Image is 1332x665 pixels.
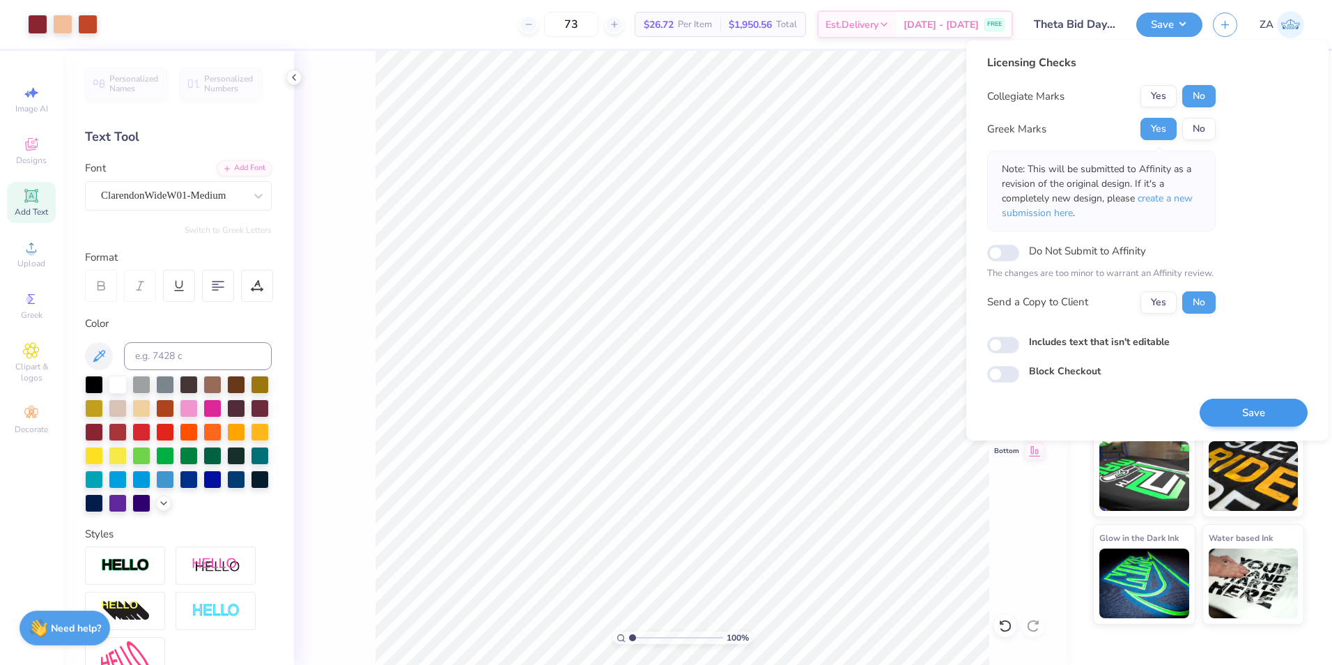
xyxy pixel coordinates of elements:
[987,267,1216,281] p: The changes are too minor to warrant an Affinity review.
[15,103,48,114] span: Image AI
[21,309,42,321] span: Greek
[16,155,47,166] span: Designs
[994,446,1019,456] span: Bottom
[1209,549,1299,618] img: Water based Ink
[124,342,272,370] input: e.g. 7428 c
[7,361,56,383] span: Clipart & logos
[1200,399,1308,427] button: Save
[1209,530,1273,545] span: Water based Ink
[987,294,1088,310] div: Send a Copy to Client
[1209,441,1299,511] img: Metallic & Glitter Ink
[776,17,797,32] span: Total
[1140,118,1177,140] button: Yes
[85,526,272,542] div: Styles
[192,603,240,619] img: Negative Space
[101,558,150,574] img: Stroke
[1029,242,1146,260] label: Do Not Submit to Affinity
[987,20,1002,29] span: FREE
[1277,11,1304,38] img: Zuriel Alaba
[15,206,48,217] span: Add Text
[85,250,273,266] div: Format
[904,17,979,32] span: [DATE] - [DATE]
[51,622,101,635] strong: Need help?
[192,557,240,574] img: Shadow
[826,17,878,32] span: Est. Delivery
[1260,17,1273,33] span: ZA
[1029,335,1170,349] label: Includes text that isn't editable
[1140,85,1177,107] button: Yes
[1099,549,1189,618] img: Glow in the Dark Ink
[544,12,598,37] input: – –
[1182,118,1216,140] button: No
[729,17,772,32] span: $1,950.56
[85,128,272,146] div: Text Tool
[109,74,159,93] span: Personalized Names
[1002,162,1201,220] p: Note: This will be submitted to Affinity as a revision of the original design. If it's a complete...
[727,632,749,644] span: 100 %
[101,600,150,622] img: 3d Illusion
[987,121,1046,137] div: Greek Marks
[15,424,48,435] span: Decorate
[85,316,272,332] div: Color
[987,54,1216,71] div: Licensing Checks
[1136,13,1202,37] button: Save
[85,160,106,176] label: Font
[1260,11,1304,38] a: ZA
[644,17,674,32] span: $26.72
[678,17,712,32] span: Per Item
[204,74,254,93] span: Personalized Numbers
[1023,10,1126,38] input: Untitled Design
[1099,441,1189,511] img: Neon Ink
[1182,85,1216,107] button: No
[1182,291,1216,314] button: No
[17,258,45,269] span: Upload
[987,89,1064,105] div: Collegiate Marks
[1140,291,1177,314] button: Yes
[185,224,272,236] button: Switch to Greek Letters
[1099,530,1179,545] span: Glow in the Dark Ink
[217,160,272,176] div: Add Font
[1029,364,1101,379] label: Block Checkout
